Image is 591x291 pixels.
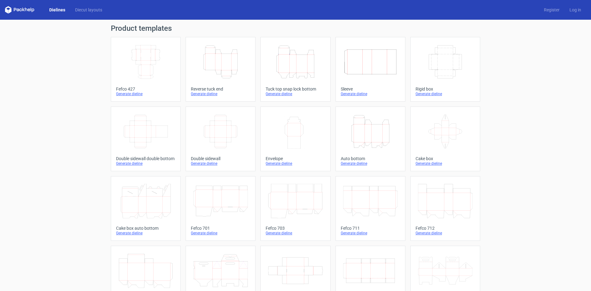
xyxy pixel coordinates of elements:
[341,156,400,161] div: Auto bottom
[266,91,325,96] div: Generate dieline
[410,176,480,241] a: Fefco 712Generate dieline
[191,91,250,96] div: Generate dieline
[410,107,480,171] a: Cake boxGenerate dieline
[539,7,565,13] a: Register
[416,91,475,96] div: Generate dieline
[116,87,175,91] div: Fefco 427
[416,161,475,166] div: Generate dieline
[416,156,475,161] div: Cake box
[416,231,475,236] div: Generate dieline
[70,7,107,13] a: Diecut layouts
[416,226,475,231] div: Fefco 712
[186,37,255,102] a: Reverse tuck endGenerate dieline
[266,156,325,161] div: Envelope
[336,176,405,241] a: Fefco 711Generate dieline
[266,87,325,91] div: Tuck top snap lock bottom
[116,231,175,236] div: Generate dieline
[416,87,475,91] div: Rigid box
[186,107,255,171] a: Double sidewallGenerate dieline
[191,87,250,91] div: Reverse tuck end
[191,226,250,231] div: Fefco 701
[111,25,480,32] h1: Product templates
[111,176,181,241] a: Cake box auto bottomGenerate dieline
[116,226,175,231] div: Cake box auto bottom
[341,91,400,96] div: Generate dieline
[341,226,400,231] div: Fefco 711
[260,107,330,171] a: EnvelopeGenerate dieline
[266,226,325,231] div: Fefco 703
[565,7,586,13] a: Log in
[116,156,175,161] div: Double sidewall double bottom
[266,231,325,236] div: Generate dieline
[191,231,250,236] div: Generate dieline
[336,37,405,102] a: SleeveGenerate dieline
[336,107,405,171] a: Auto bottomGenerate dieline
[186,176,255,241] a: Fefco 701Generate dieline
[260,37,330,102] a: Tuck top snap lock bottomGenerate dieline
[116,91,175,96] div: Generate dieline
[111,107,181,171] a: Double sidewall double bottomGenerate dieline
[341,231,400,236] div: Generate dieline
[111,37,181,102] a: Fefco 427Generate dieline
[44,7,70,13] a: Dielines
[191,161,250,166] div: Generate dieline
[410,37,480,102] a: Rigid boxGenerate dieline
[341,161,400,166] div: Generate dieline
[191,156,250,161] div: Double sidewall
[116,161,175,166] div: Generate dieline
[266,161,325,166] div: Generate dieline
[341,87,400,91] div: Sleeve
[260,176,330,241] a: Fefco 703Generate dieline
